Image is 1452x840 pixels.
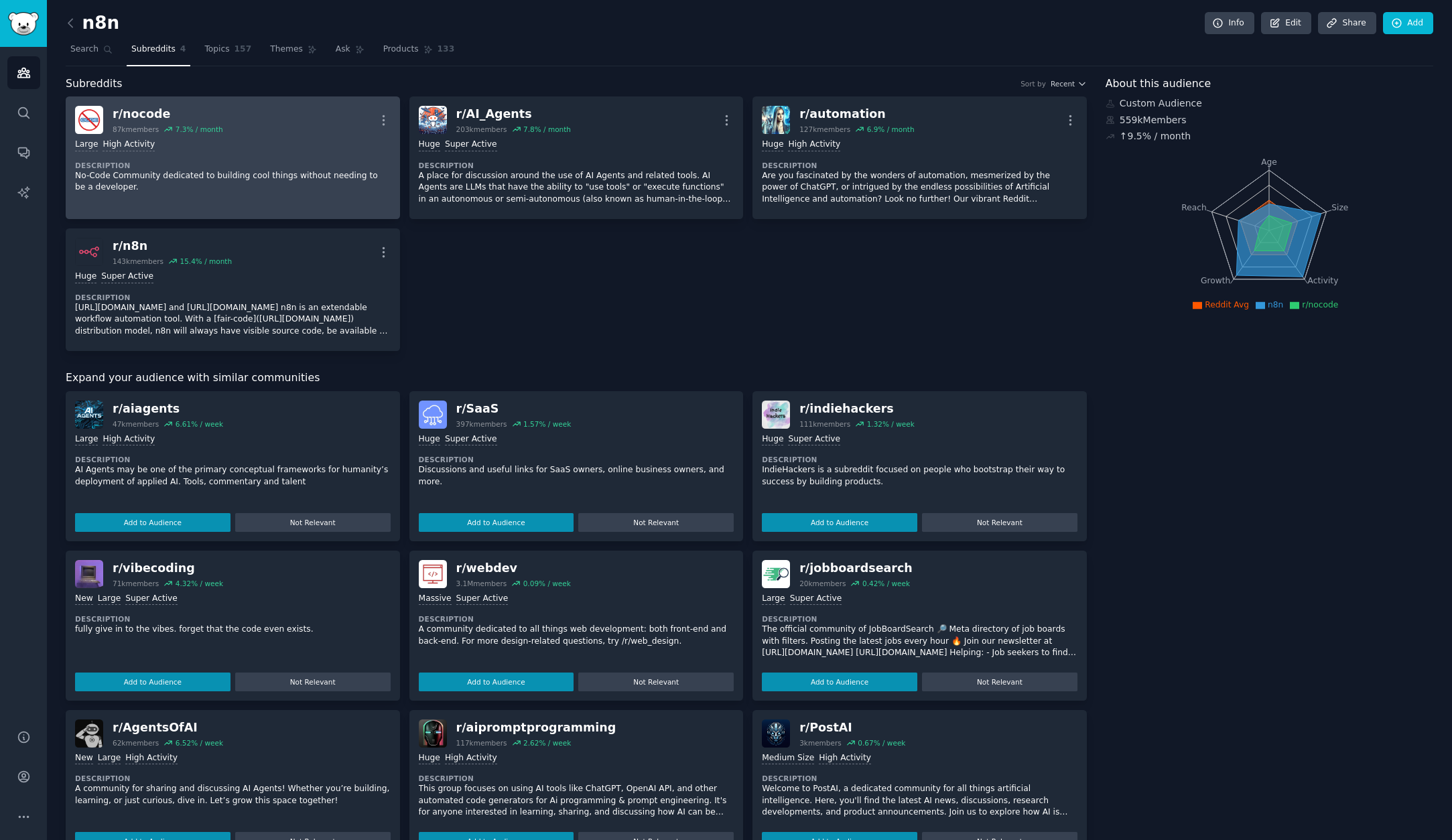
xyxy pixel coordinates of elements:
[752,96,1087,219] a: automationr/automation127kmembers6.9% / monthHugeHigh ActivityDescriptionAre you fascinated by th...
[858,738,905,748] div: 0.67 % / week
[113,125,159,134] div: 87k members
[131,44,176,56] span: Subreddits
[75,464,391,488] p: AI Agents may be one of the primary conceptual frameworks for humanity’s deployment of applied AI...
[922,673,1077,691] button: Not Relevant
[762,673,917,691] button: Add to Audience
[1331,202,1348,212] tspan: Size
[125,593,178,606] div: Super Active
[523,738,571,748] div: 2.62 % / week
[445,433,497,446] div: Super Active
[1307,276,1338,285] tspan: Activity
[419,624,734,647] p: A community dedicated to all things web development: both front-end and back-end. For more design...
[75,774,391,783] dt: Description
[419,673,574,691] button: Add to Audience
[456,106,571,123] div: r/ AI_Agents
[127,39,190,66] a: Subreddits4
[66,228,400,351] a: n8nr/n8n143kmembers15.4% / monthHugeSuper ActiveDescription[URL][DOMAIN_NAME] and [URL][DOMAIN_NA...
[125,752,178,765] div: High Activity
[113,579,159,588] div: 71k members
[419,401,447,429] img: SaaS
[419,433,440,446] div: Huge
[75,624,391,636] p: fully give in to the vibes. forget that the code even exists.
[799,579,846,588] div: 20k members
[176,579,223,588] div: 4.32 % / week
[75,271,96,283] div: Huge
[762,560,790,588] img: jobboardsearch
[1106,76,1211,92] span: About this audience
[75,106,103,134] img: nocode
[113,238,232,255] div: r/ n8n
[762,513,917,532] button: Add to Audience
[235,673,391,691] button: Not Relevant
[819,752,871,765] div: High Activity
[1318,12,1376,35] a: Share
[762,593,785,606] div: Large
[75,513,230,532] button: Add to Audience
[1205,12,1254,35] a: Info
[523,419,571,429] div: 1.57 % / week
[383,44,419,56] span: Products
[379,39,459,66] a: Products133
[75,673,230,691] button: Add to Audience
[788,433,840,446] div: Super Active
[799,106,914,123] div: r/ automation
[456,560,571,577] div: r/ webdev
[113,257,163,266] div: 143k members
[75,401,103,429] img: aiagents
[788,139,840,151] div: High Activity
[204,44,229,56] span: Topics
[419,614,734,624] dt: Description
[75,752,93,765] div: New
[445,752,497,765] div: High Activity
[265,39,322,66] a: Themes
[180,44,186,56] span: 4
[75,170,391,194] p: No-Code Community dedicated to building cool things without needing to be a developer.
[799,125,850,134] div: 127k members
[790,593,842,606] div: Super Active
[1268,300,1283,309] span: n8n
[862,579,910,588] div: 0.42 % / week
[75,161,391,170] dt: Description
[75,302,391,338] p: [URL][DOMAIN_NAME] and [URL][DOMAIN_NAME] n8n is an extendable workflow automation tool. With a [...
[1261,157,1277,167] tspan: Age
[75,433,98,446] div: Large
[180,257,232,266] div: 15.4 % / month
[331,39,369,66] a: Ask
[762,455,1077,464] dt: Description
[75,593,93,606] div: New
[113,560,223,577] div: r/ vibecoding
[98,752,121,765] div: Large
[66,96,400,219] a: nocoder/nocode87kmembers7.3% / monthLargeHigh ActivityDescriptionNo-Code Community dedicated to b...
[200,39,256,66] a: Topics157
[419,170,734,206] p: A place for discussion around the use of AI Agents and related tools. AI Agents are LLMs that hav...
[762,752,814,765] div: Medium Size
[1181,202,1207,212] tspan: Reach
[419,719,447,748] img: aipromptprogramming
[419,560,447,588] img: webdev
[456,719,616,736] div: r/ aipromptprogramming
[66,39,117,66] a: Search
[762,106,790,134] img: automation
[75,455,391,464] dt: Description
[578,513,734,532] button: Not Relevant
[113,106,223,123] div: r/ nocode
[270,44,303,56] span: Themes
[75,719,103,748] img: AgentsOfAI
[419,139,440,151] div: Huge
[799,738,842,748] div: 3k members
[75,560,103,588] img: vibecoding
[1261,12,1311,35] a: Edit
[867,419,915,429] div: 1.32 % / week
[762,774,1077,783] dt: Description
[113,401,223,417] div: r/ aiagents
[113,738,159,748] div: 62k members
[419,774,734,783] dt: Description
[409,96,744,219] a: AI_Agentsr/AI_Agents203kmembers7.8% / monthHugeSuper ActiveDescriptionA place for discussion arou...
[419,106,447,134] img: AI_Agents
[1106,113,1433,127] div: 559k Members
[922,513,1077,532] button: Not Relevant
[419,464,734,488] p: Discussions and useful links for SaaS owners, online business owners, and more.
[75,238,103,266] img: n8n
[419,455,734,464] dt: Description
[1383,12,1433,35] a: Add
